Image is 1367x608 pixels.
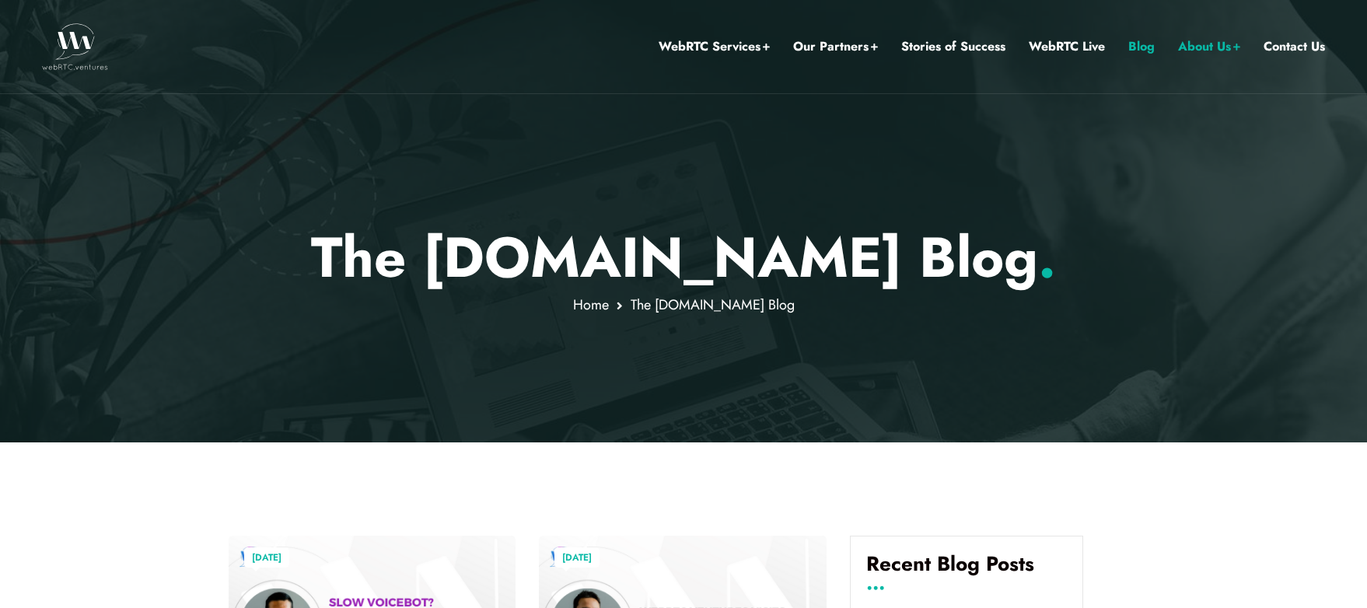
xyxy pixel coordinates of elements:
[573,295,609,315] a: Home
[631,295,795,315] span: The [DOMAIN_NAME] Blog
[1038,217,1056,298] span: .
[866,552,1067,588] h4: Recent Blog Posts
[659,37,770,57] a: WebRTC Services
[229,224,1139,291] h1: The [DOMAIN_NAME] Blog
[1128,37,1155,57] a: Blog
[1178,37,1240,57] a: About Us
[42,23,108,70] img: WebRTC.ventures
[1264,37,1325,57] a: Contact Us
[554,547,600,568] a: [DATE]
[793,37,878,57] a: Our Partners
[244,547,289,568] a: [DATE]
[901,37,1005,57] a: Stories of Success
[1029,37,1105,57] a: WebRTC Live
